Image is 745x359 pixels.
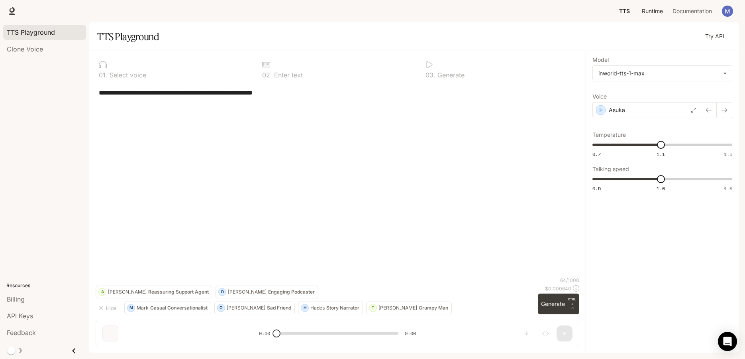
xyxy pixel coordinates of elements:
[724,185,732,192] span: 1.5
[598,69,719,77] div: inworld-tts-1-max
[720,3,735,19] button: User avatar
[369,302,376,314] div: T
[609,106,625,114] p: Asuka
[272,72,303,78] p: Enter text
[425,72,435,78] p: 0 3 .
[127,302,135,314] div: M
[310,306,325,310] p: Hades
[545,285,571,292] p: $ 0.000640
[668,3,716,19] a: Documentation
[262,72,272,78] p: 0 2 .
[568,297,576,306] p: CTRL +
[702,29,727,45] a: Try API
[592,132,626,138] p: Temperature
[366,302,452,314] button: T[PERSON_NAME]Grumpy Man
[96,286,212,298] button: A[PERSON_NAME]Reassuring Support Agent
[137,306,149,310] p: Mark
[99,286,106,298] div: A
[99,72,108,78] p: 0 1 .
[722,6,733,17] img: User avatar
[593,66,732,81] div: inworld-tts-1-max
[228,290,267,294] p: [PERSON_NAME]
[568,297,576,311] p: ⏎
[227,306,265,310] p: [PERSON_NAME]
[592,94,607,99] p: Voice
[298,302,363,314] button: HHadesStory Narrator
[592,57,609,63] p: Model
[592,166,629,172] p: Talking speed
[108,72,146,78] p: Select voice
[718,332,737,351] div: Open Intercom Messenger
[148,290,209,294] p: Reassuring Support Agent
[268,290,315,294] p: Engaging Podcaster
[612,3,637,19] a: TTS
[378,306,417,310] p: [PERSON_NAME]
[219,286,226,298] div: D
[124,302,211,314] button: MMarkCasual Conversationalist
[592,151,601,158] span: 0.7
[267,306,291,310] p: Sad Friend
[326,306,359,310] p: Story Narrator
[301,302,308,314] div: H
[672,6,712,16] span: Documentation
[657,185,665,192] span: 1.0
[419,306,448,310] p: Grumpy Man
[97,29,159,45] h1: TTS Playground
[657,151,665,158] span: 1.1
[218,302,225,314] div: O
[150,306,208,310] p: Casual Conversationalist
[435,72,465,78] p: Generate
[724,151,732,158] span: 1.5
[214,302,295,314] button: O[PERSON_NAME]Sad Friend
[96,302,121,314] button: Hide
[619,6,630,16] span: TTS
[216,286,318,298] button: D[PERSON_NAME]Engaging Podcaster
[560,277,579,284] p: 64 / 1000
[538,294,579,314] button: GenerateCTRL +⏎
[592,185,601,192] span: 0.5
[108,290,147,294] p: [PERSON_NAME]
[642,6,663,16] span: Runtime
[638,3,667,19] a: Runtime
